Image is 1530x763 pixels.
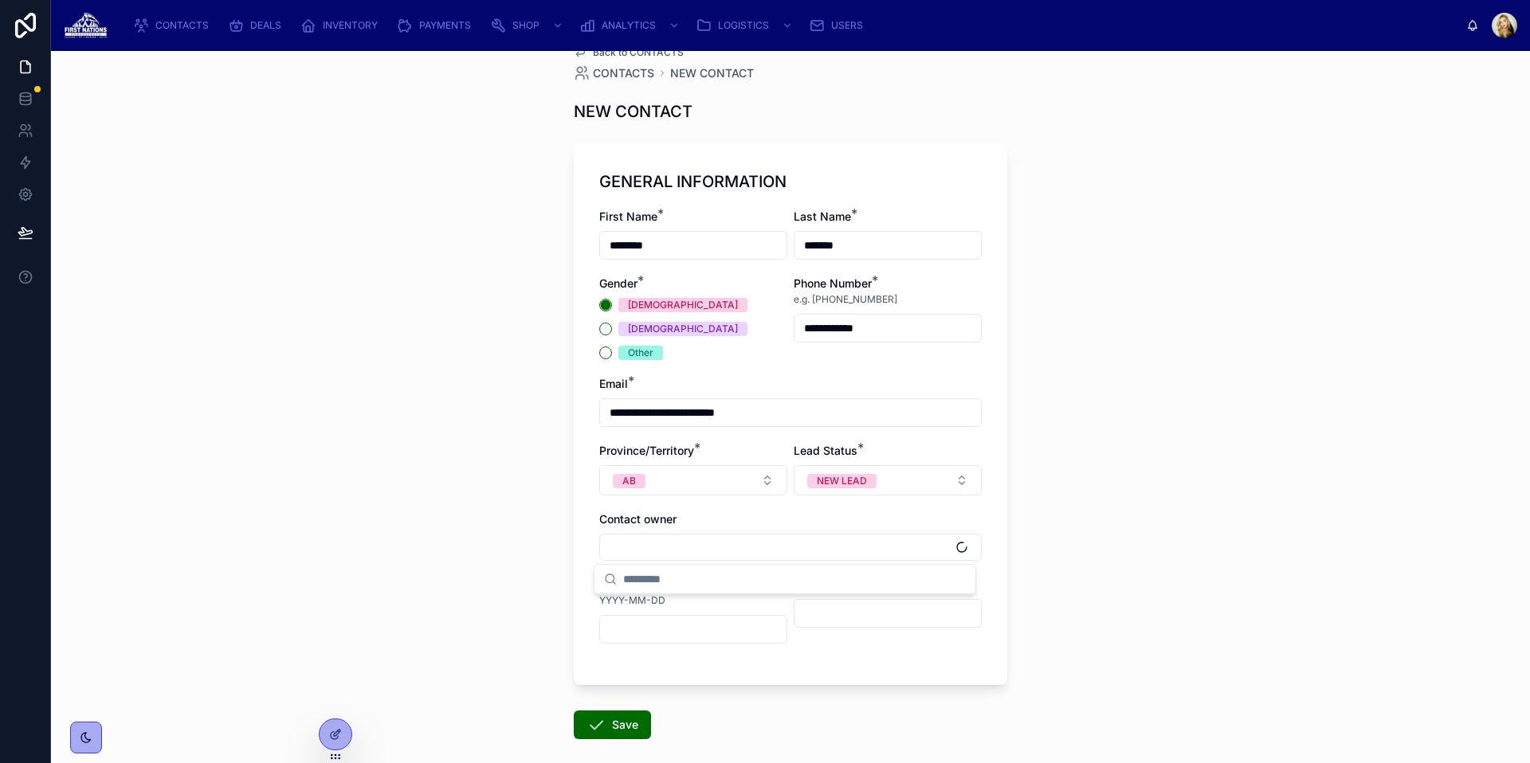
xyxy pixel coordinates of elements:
[794,293,897,306] span: e.g. [PHONE_NUMBER]
[599,209,657,223] span: First Name
[223,11,292,40] a: DEALS
[599,444,694,457] span: Province/Territory
[419,19,471,32] span: PAYMENTS
[599,534,982,561] button: Select Button
[593,65,654,81] span: CONTACTS
[593,46,684,59] span: Back to CONTACTS
[794,276,872,290] span: Phone Number
[574,46,684,59] a: Back to CONTACTS
[718,19,769,32] span: LOGISTICS
[392,11,482,40] a: PAYMENTS
[155,19,209,32] span: CONTACTS
[628,322,738,336] div: [DEMOGRAPHIC_DATA]
[296,11,389,40] a: INVENTORY
[599,170,787,193] h1: GENERAL INFORMATION
[64,13,108,38] img: App logo
[628,298,738,312] div: [DEMOGRAPHIC_DATA]
[120,8,1466,43] div: scrollable content
[250,19,281,32] span: DEALS
[512,19,539,32] span: SHOP
[574,65,654,81] a: CONTACTS
[575,11,688,40] a: ANALYTICS
[574,100,692,123] h1: NEW CONTACT
[794,209,851,223] span: Last Name
[128,11,220,40] a: CONTACTS
[817,474,867,488] div: NEW LEAD
[670,65,754,81] a: NEW CONTACT
[622,474,636,488] div: AB
[831,19,863,32] span: USERS
[794,465,982,495] button: Select Button
[602,19,656,32] span: ANALYTICS
[485,11,571,40] a: SHOP
[599,512,677,526] span: Contact owner
[599,276,637,290] span: Gender
[599,594,665,607] span: YYYY-MM-DD
[691,11,801,40] a: LOGISTICS
[574,710,651,739] button: Save
[794,444,857,457] span: Lead Status
[599,377,628,390] span: Email
[804,11,874,40] a: USERS
[323,19,378,32] span: INVENTORY
[599,465,787,495] button: Select Button
[628,346,653,360] div: Other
